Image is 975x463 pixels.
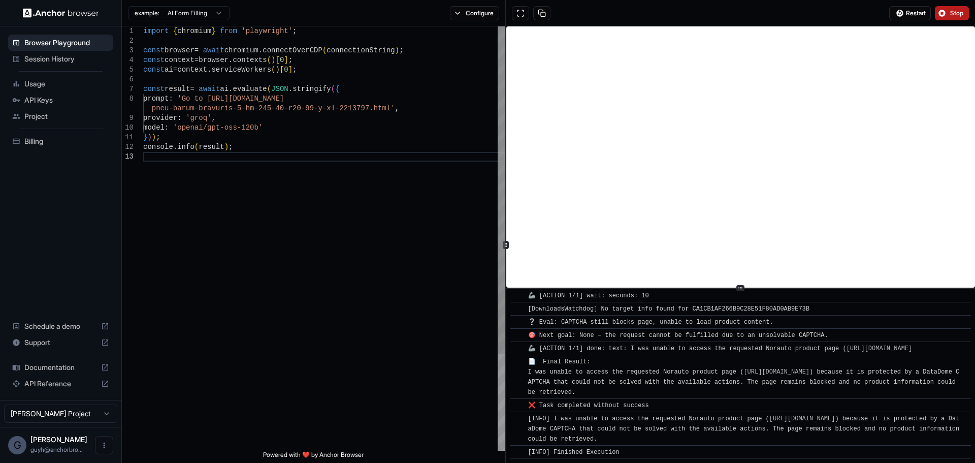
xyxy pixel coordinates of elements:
[122,94,134,104] div: 8
[211,27,215,35] span: }
[165,46,194,54] span: browser
[889,6,931,20] button: Restart
[135,9,159,17] span: example:
[122,142,134,152] div: 12
[199,85,220,93] span: await
[950,9,964,17] span: Stop
[229,85,233,93] span: .
[233,85,267,93] span: evaluate
[528,319,773,326] span: ❔ Eval: CAPTCHA still blocks page, unable to load product content.
[220,27,237,35] span: from
[229,56,233,64] span: .
[152,104,365,112] span: pneu-barum-bravuris-5-hm-245-40-r20-99-y-xl-221379
[122,75,134,84] div: 6
[450,6,499,20] button: Configure
[288,85,292,93] span: .
[30,446,83,453] span: guyh@anchorbrowser.io
[122,46,134,55] div: 3
[284,66,288,74] span: 0
[173,124,263,132] span: 'openai/gpt-oss-120b'
[23,8,99,18] img: Anchor Logo
[271,85,288,93] span: JSON
[194,143,199,151] span: (
[935,6,969,20] button: Stop
[95,436,113,454] button: Open menu
[165,66,173,74] span: ai
[395,46,399,54] span: )
[122,36,134,46] div: 2
[143,124,165,132] span: model
[24,54,109,64] span: Session History
[292,27,297,35] span: ;
[8,92,113,108] div: API Keys
[211,114,215,122] span: ,
[331,85,335,93] span: (
[8,436,26,454] div: G
[528,358,960,396] span: 📄 Final Result: I was unable to access the requested Norauto product page ( ) because it is prote...
[224,46,258,54] span: chromium
[24,362,97,373] span: Documentation
[515,330,521,341] span: ​
[173,143,177,151] span: .
[143,56,165,64] span: const
[8,359,113,376] div: Documentation
[528,402,649,409] span: ❌ Task completed without success
[8,51,113,67] div: Session History
[186,114,211,122] span: 'groq'
[292,85,331,93] span: stringify
[24,95,109,105] span: API Keys
[173,27,177,35] span: {
[24,111,109,121] span: Project
[211,66,271,74] span: serviceWorkers
[24,79,109,89] span: Usage
[122,55,134,65] div: 4
[122,133,134,142] div: 11
[165,124,169,132] span: :
[284,56,288,64] span: ]
[24,38,109,48] span: Browser Playground
[165,85,190,93] span: result
[194,56,199,64] span: =
[280,56,284,64] span: 0
[528,345,916,352] span: 🦾 [ACTION 1/1] done: text: I was unable to access the requested Norauto product page (
[267,56,271,64] span: (
[233,56,267,64] span: contexts
[177,114,181,122] span: :
[24,321,97,331] span: Schedule a demo
[143,114,177,122] span: provider
[224,143,229,151] span: )
[122,123,134,133] div: 10
[194,46,199,54] span: =
[515,317,521,327] span: ​
[8,376,113,392] div: API Reference
[335,85,339,93] span: {
[515,447,521,457] span: ​
[528,449,620,456] span: [INFO] Finished Execution
[122,84,134,94] div: 7
[199,143,224,151] span: result
[203,46,224,54] span: await
[169,95,173,103] span: :
[528,415,963,443] span: [INFO] I was unable to access the requested Norauto product page ( ) because it is protected by a...
[271,66,275,74] span: (
[122,26,134,36] div: 1
[267,85,271,93] span: (
[143,27,169,35] span: import
[177,95,284,103] span: 'Go to [URL][DOMAIN_NAME]
[143,66,165,74] span: const
[280,66,284,74] span: [
[8,108,113,125] div: Project
[288,56,292,64] span: ;
[8,35,113,51] div: Browser Playground
[533,6,550,20] button: Copy session ID
[173,66,177,74] span: =
[241,27,292,35] span: 'playwright'
[271,56,275,64] span: )
[8,318,113,334] div: Schedule a demo
[177,66,207,74] span: context
[847,345,913,352] a: [URL][DOMAIN_NAME]
[122,65,134,75] div: 5
[528,292,649,299] span: 🦾 [ACTION 1/1] wait: seconds: 10
[220,85,229,93] span: ai
[8,133,113,149] div: Billing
